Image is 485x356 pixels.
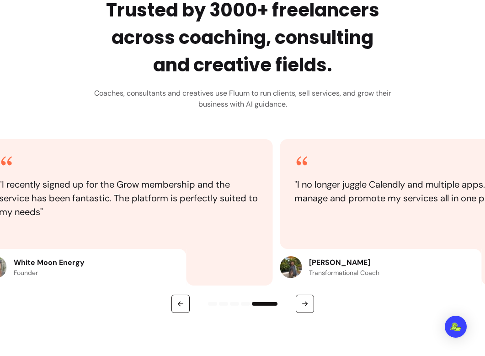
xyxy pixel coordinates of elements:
[445,316,467,338] div: Open Intercom Messenger
[280,256,302,278] img: Review avatar
[94,88,391,110] h3: Coaches, consultants and creatives use Fluum to run clients, sell services, and grow their busine...
[309,268,379,277] p: Transformational Coach
[14,257,85,268] p: White Moon Energy
[309,257,379,268] p: [PERSON_NAME]
[14,268,85,277] p: Founder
